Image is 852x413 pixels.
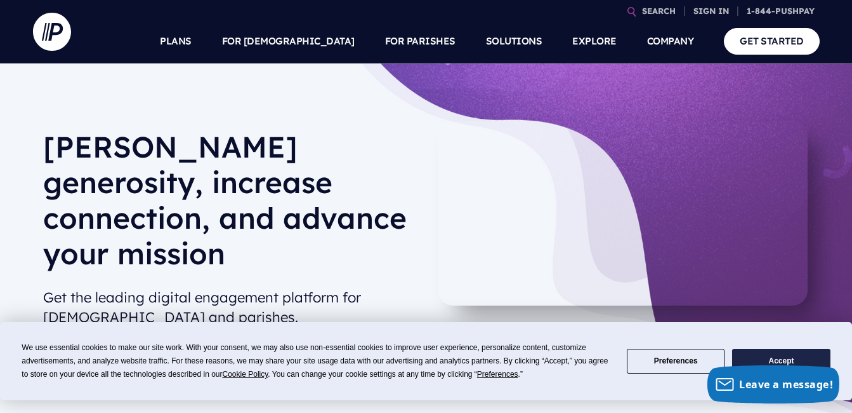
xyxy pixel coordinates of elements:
a: COMPANY [647,19,694,64]
a: SOLUTIONS [486,19,542,64]
a: GET STARTED [724,28,820,54]
h1: [PERSON_NAME] generosity, increase connection, and advance your mission [43,129,416,281]
a: FOR [DEMOGRAPHIC_DATA] [222,19,355,64]
div: We use essential cookies to make our site work. With your consent, we may also use non-essential ... [22,341,612,381]
a: PLANS [160,19,192,64]
button: Accept [732,349,830,374]
h2: Get the leading digital engagement platform for [DEMOGRAPHIC_DATA] and parishes. [43,283,416,332]
span: Cookie Policy [223,370,268,379]
a: FOR PARISHES [385,19,455,64]
button: Preferences [627,349,724,374]
button: Leave a message! [707,365,839,403]
span: Leave a message! [739,377,833,391]
span: Preferences [477,370,518,379]
a: EXPLORE [572,19,617,64]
